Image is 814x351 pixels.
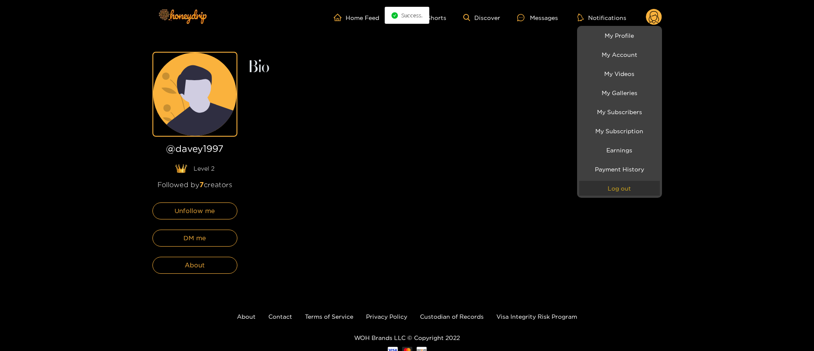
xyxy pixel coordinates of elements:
button: Log out [579,181,660,196]
span: Success. [401,12,422,19]
a: My Subscription [579,124,660,138]
a: Payment History [579,162,660,177]
a: My Profile [579,28,660,43]
a: Earnings [579,143,660,157]
a: My Subscribers [579,104,660,119]
a: My Account [579,47,660,62]
a: My Videos [579,66,660,81]
span: check-circle [392,12,398,19]
a: My Galleries [579,85,660,100]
